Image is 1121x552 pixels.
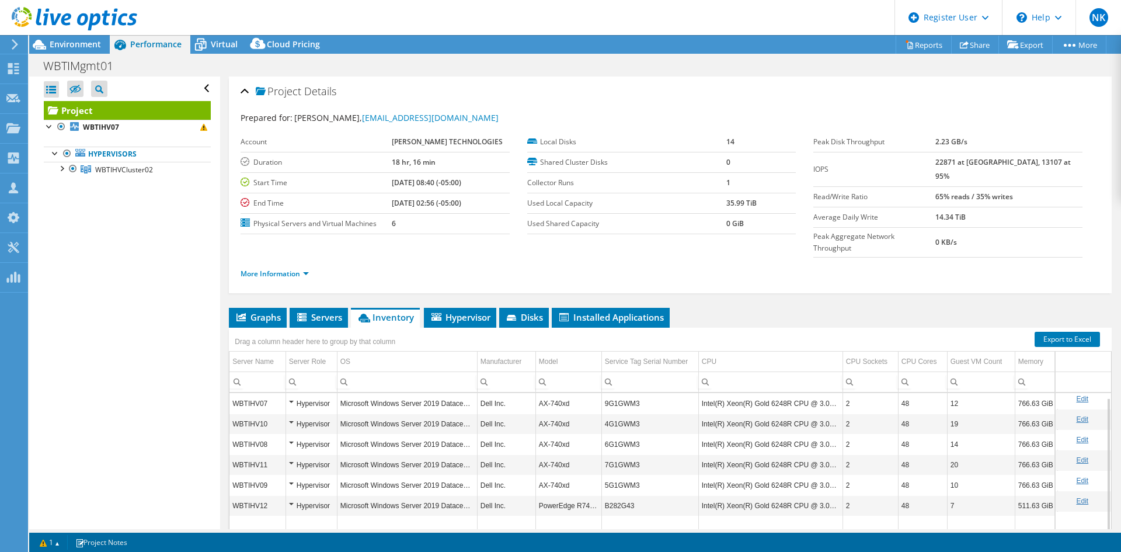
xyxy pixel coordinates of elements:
[229,495,286,516] td: Column Server Name, Value WBTIHV12
[1015,454,1057,475] td: Column Memory, Value 766.63 GiB
[289,478,334,492] div: Hypervisor
[601,495,698,516] td: Column Service Tag Serial Number, Value B282G43
[50,39,101,50] span: Environment
[813,164,935,175] label: IOPS
[813,231,935,254] label: Peak Aggregate Network Throughput
[726,157,730,167] b: 0
[698,454,843,475] td: Column CPU, Value Intel(R) Xeon(R) Gold 6248R CPU @ 3.00GHz
[698,434,843,454] td: Column CPU, Value Intel(R) Xeon(R) Gold 6248R CPU @ 3.00GHz
[340,355,350,369] div: OS
[935,157,1071,181] b: 22871 at [GEOGRAPHIC_DATA], 13107 at 95%
[1015,393,1057,414] td: Column Memory, Value 766.63 GiB
[232,355,274,369] div: Server Name
[935,192,1013,202] b: 65% reads / 35% writes
[843,372,898,392] td: Column CPU Sockets, Filter cell
[477,414,535,434] td: Column Manufacturer, Value Dell Inc.
[229,372,286,392] td: Column Server Name, Filter cell
[392,198,461,208] b: [DATE] 02:56 (-05:00)
[1076,436,1088,444] a: Edit
[935,212,966,222] b: 14.34 TiB
[267,39,320,50] span: Cloud Pricing
[477,352,535,372] td: Manufacturer Column
[477,475,535,495] td: Column Manufacturer, Value Dell Inc.
[392,218,396,228] b: 6
[813,136,935,148] label: Peak Disk Throughput
[898,414,947,434] td: Column CPU Cores, Value 48
[286,454,337,475] td: Column Server Role, Value Hypervisor
[898,454,947,475] td: Column CPU Cores, Value 48
[726,218,744,228] b: 0 GiB
[726,198,757,208] b: 35.99 TiB
[229,454,286,475] td: Column Server Name, Value WBTIHV11
[527,197,726,209] label: Used Local Capacity
[1016,12,1027,23] svg: \n
[67,535,135,550] a: Project Notes
[601,475,698,495] td: Column Service Tag Serial Number, Value 5G1GWM3
[232,334,398,350] div: Drag a column header here to group by that column
[947,454,1015,475] td: Column Guest VM Count, Value 20
[83,122,119,132] b: WBTIHV07
[304,84,336,98] span: Details
[505,311,543,323] span: Disks
[1015,372,1057,392] td: Column Memory, Filter cell
[843,495,898,516] td: Column CPU Sockets, Value 2
[241,112,293,123] label: Prepared for:
[998,36,1053,54] a: Export
[130,39,182,50] span: Performance
[698,475,843,495] td: Column CPU, Value Intel(R) Xeon(R) Gold 6248R CPU @ 3.00GHz
[843,393,898,414] td: Column CPU Sockets, Value 2
[286,475,337,495] td: Column Server Role, Value Hypervisor
[229,414,286,434] td: Column Server Name, Value WBTIHV10
[1052,36,1106,54] a: More
[813,211,935,223] label: Average Daily Write
[947,352,1015,372] td: Guest VM Count Column
[947,372,1015,392] td: Column Guest VM Count, Filter cell
[289,355,326,369] div: Server Role
[286,414,337,434] td: Column Server Role, Value Hypervisor
[843,434,898,454] td: Column CPU Sockets, Value 2
[286,495,337,516] td: Column Server Role, Value Hypervisor
[601,434,698,454] td: Column Service Tag Serial Number, Value 6G1GWM3
[362,112,499,123] a: [EMAIL_ADDRESS][DOMAIN_NAME]
[229,434,286,454] td: Column Server Name, Value WBTIHV08
[44,120,211,135] a: WBTIHV07
[1015,434,1057,454] td: Column Memory, Value 766.63 GiB
[947,495,1015,516] td: Column Guest VM Count, Value 7
[605,355,688,369] div: Service Tag Serial Number
[289,438,334,452] div: Hypervisor
[846,355,887,369] div: CPU Sockets
[698,414,843,434] td: Column CPU, Value Intel(R) Xeon(R) Gold 6248R CPU @ 3.00GHz
[211,39,238,50] span: Virtual
[44,101,211,120] a: Project
[535,434,601,454] td: Column Model, Value AX-740xd
[229,393,286,414] td: Column Server Name, Value WBTIHV07
[294,112,499,123] span: [PERSON_NAME],
[1076,497,1088,505] a: Edit
[337,495,477,516] td: Column OS, Value Microsoft Windows Server 2019 Datacenter
[337,352,477,372] td: OS Column
[898,475,947,495] td: Column CPU Cores, Value 48
[337,454,477,475] td: Column OS, Value Microsoft Windows Server 2019 Datacenter
[1015,495,1057,516] td: Column Memory, Value 511.63 GiB
[901,355,937,369] div: CPU Cores
[286,393,337,414] td: Column Server Role, Value Hypervisor
[558,311,664,323] span: Installed Applications
[392,178,461,188] b: [DATE] 08:40 (-05:00)
[898,434,947,454] td: Column CPU Cores, Value 48
[601,352,698,372] td: Service Tag Serial Number Column
[601,454,698,475] td: Column Service Tag Serial Number, Value 7G1GWM3
[843,475,898,495] td: Column CPU Sockets, Value 2
[477,372,535,392] td: Column Manufacturer, Filter cell
[44,162,211,177] a: WBTIHVCluster02
[947,393,1015,414] td: Column Guest VM Count, Value 12
[477,434,535,454] td: Column Manufacturer, Value Dell Inc.
[1015,352,1057,372] td: Memory Column
[898,372,947,392] td: Column CPU Cores, Filter cell
[337,414,477,434] td: Column OS, Value Microsoft Windows Server 2019 Datacenter
[1076,477,1088,485] a: Edit
[898,393,947,414] td: Column CPU Cores, Value 48
[947,434,1015,454] td: Column Guest VM Count, Value 14
[430,311,490,323] span: Hypervisor
[813,191,935,203] label: Read/Write Ratio
[951,355,1002,369] div: Guest VM Count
